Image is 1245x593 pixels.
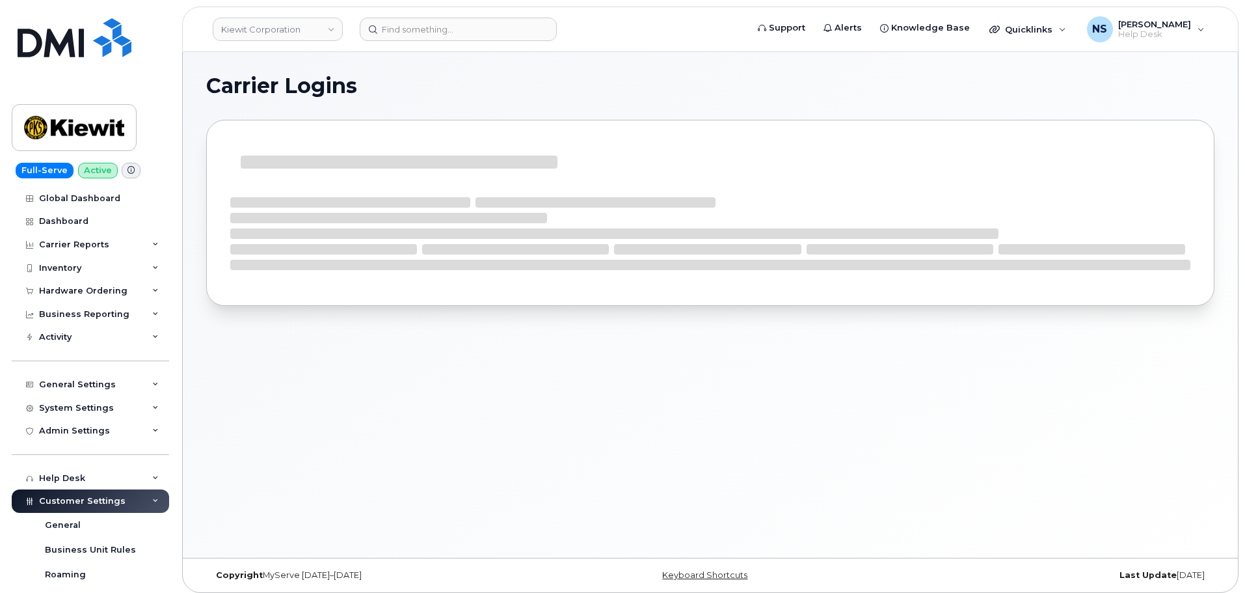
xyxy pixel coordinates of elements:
[216,570,263,580] strong: Copyright
[662,570,747,580] a: Keyboard Shortcuts
[206,76,357,96] span: Carrier Logins
[206,570,542,581] div: MyServe [DATE]–[DATE]
[878,570,1214,581] div: [DATE]
[1119,570,1177,580] strong: Last Update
